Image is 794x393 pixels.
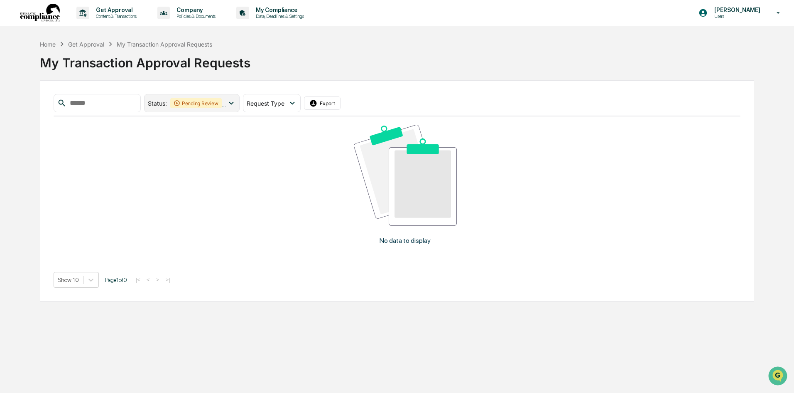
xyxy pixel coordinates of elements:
div: Pending Review [170,98,222,108]
div: My Transaction Approval Requests [40,49,755,70]
span: Data Lookup [17,121,52,129]
p: Company [170,7,220,13]
span: Pylon [83,141,100,147]
p: Users [708,13,765,19]
span: Status : [148,100,167,107]
p: [PERSON_NAME] [708,7,765,13]
button: > [154,276,162,283]
a: 🗄️Attestations [57,101,106,116]
button: Start new chat [141,66,151,76]
span: Preclearance [17,105,54,113]
div: 🔎 [8,121,15,128]
p: Data, Deadlines & Settings [249,13,308,19]
p: My Compliance [249,7,308,13]
iframe: Open customer support [767,366,790,388]
span: Page 1 of 0 [105,277,127,283]
div: Start new chat [28,64,136,72]
div: We're available if you need us! [28,72,105,79]
p: How can we help? [8,17,151,31]
p: Content & Transactions [89,13,141,19]
a: Powered byPylon [59,141,100,147]
div: 🖐️ [8,106,15,112]
img: 1746055101610-c473b297-6a78-478c-a979-82029cc54cd1 [8,64,23,79]
div: My Transaction Approval Requests [117,41,212,48]
button: |< [133,276,143,283]
div: Get Approval [68,41,104,48]
div: 🗄️ [60,106,67,112]
p: No data to display [380,237,431,245]
a: 🖐️Preclearance [5,101,57,116]
img: No data [354,125,457,225]
button: >| [163,276,172,283]
div: Home [40,41,56,48]
p: Policies & Documents [170,13,220,19]
a: 🔎Data Lookup [5,117,56,132]
img: logo [20,4,60,22]
button: < [144,276,152,283]
p: Get Approval [89,7,141,13]
button: Export [304,96,341,110]
span: Attestations [69,105,103,113]
input: Clear [22,38,137,47]
span: Request Type [247,100,284,107]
